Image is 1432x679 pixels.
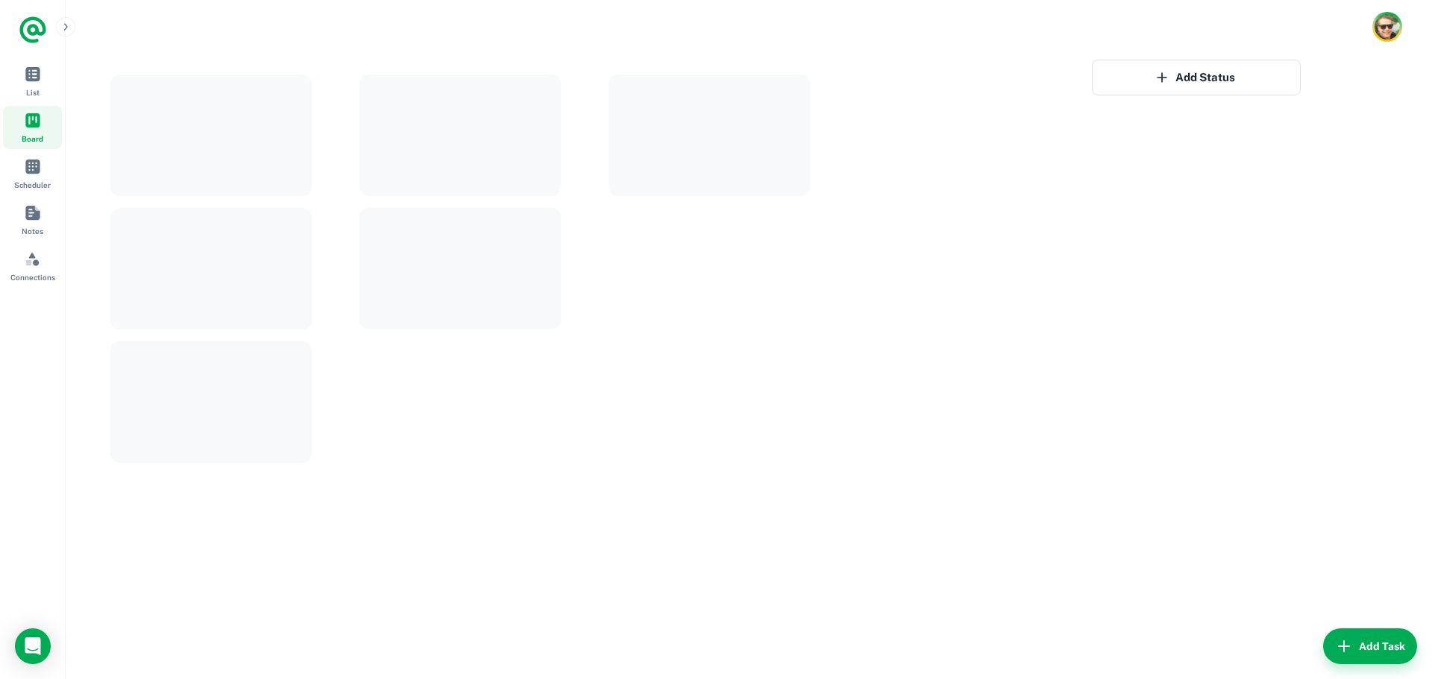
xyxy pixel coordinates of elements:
[3,244,62,288] a: Connections
[1372,12,1402,42] button: Account button
[22,225,43,237] span: Notes
[18,15,48,45] a: Logo
[14,179,51,191] span: Scheduler
[1323,628,1417,664] button: Add Task
[1375,14,1400,40] img: Karl Chaffey
[3,60,62,103] a: List
[22,133,43,145] span: Board
[3,198,62,241] a: Notes
[3,152,62,195] a: Scheduler
[1092,60,1301,95] button: Add Status
[15,628,51,664] div: Load Chat
[3,106,62,149] a: Board
[26,86,40,98] span: List
[10,271,55,283] span: Connections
